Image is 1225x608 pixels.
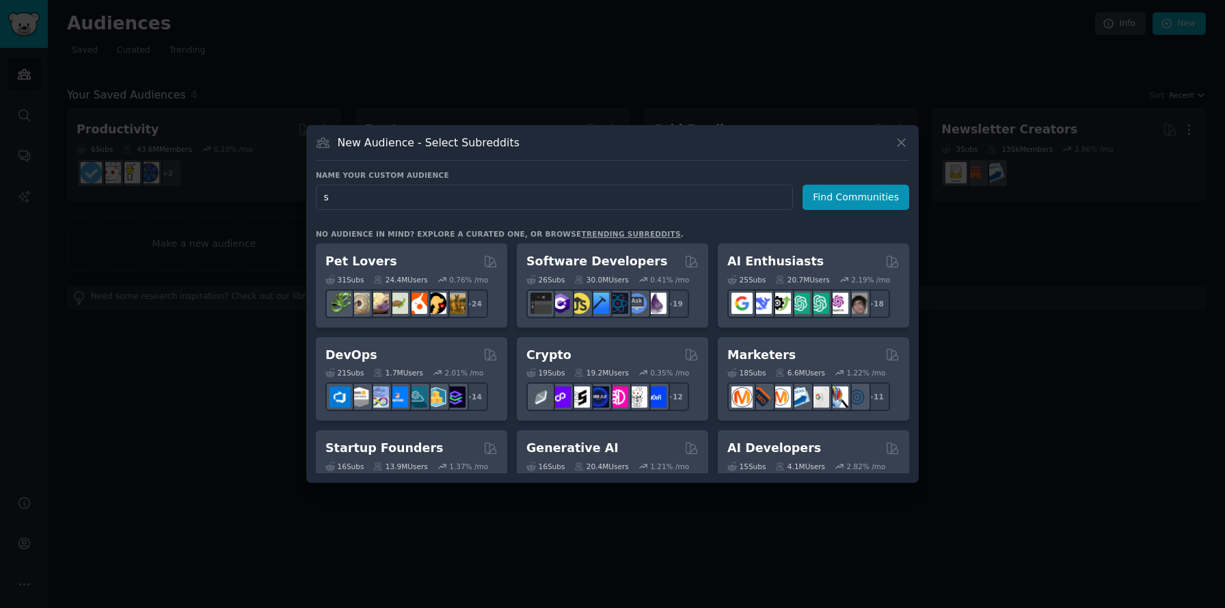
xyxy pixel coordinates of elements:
img: DeepSeek [751,293,772,314]
h2: Software Developers [526,253,667,270]
div: 31 Sub s [325,275,364,285]
div: + 18 [861,289,890,318]
div: 6.6M Users [775,368,825,378]
h2: Pet Lovers [325,253,397,270]
img: MarketingResearch [827,386,848,408]
div: 20.7M Users [775,275,829,285]
img: csharp [550,293,571,314]
img: AskComputerScience [626,293,647,314]
img: cockatiel [406,293,427,314]
div: + 11 [861,382,890,411]
div: 24.4M Users [373,275,427,285]
div: 18 Sub s [727,368,766,378]
img: turtle [387,293,408,314]
input: Pick a short name, like "Digital Marketers" or "Movie-Goers" [316,185,793,210]
div: 16 Sub s [325,462,364,471]
img: AskMarketing [770,386,791,408]
div: + 19 [660,289,689,318]
img: dogbreed [444,293,466,314]
img: defi_ [645,386,667,408]
h2: Generative AI [526,440,619,457]
div: 26 Sub s [526,275,565,285]
div: 19.2M Users [574,368,628,378]
img: 0xPolygon [550,386,571,408]
img: AWS_Certified_Experts [349,386,370,408]
img: PlatformEngineers [444,386,466,408]
div: 13.9M Users [373,462,427,471]
h2: AI Developers [727,440,821,457]
img: reactnative [607,293,628,314]
img: iOSProgramming [588,293,609,314]
img: software [530,293,552,314]
h3: Name your custom audience [316,170,909,180]
img: ethstaker [569,386,590,408]
div: + 12 [660,382,689,411]
div: 2.19 % /mo [851,275,890,285]
div: + 14 [459,382,488,411]
div: 1.22 % /mo [847,368,886,378]
div: 0.76 % /mo [449,275,488,285]
img: elixir [645,293,667,314]
img: Docker_DevOps [368,386,389,408]
div: 1.37 % /mo [449,462,488,471]
img: learnjavascript [569,293,590,314]
img: platformengineering [406,386,427,408]
img: googleads [808,386,829,408]
img: CryptoNews [626,386,647,408]
div: 0.35 % /mo [650,368,689,378]
div: No audience in mind? Explore a curated one, or browse . [316,229,684,239]
img: herpetology [329,293,351,314]
div: 0.41 % /mo [650,275,689,285]
h2: Startup Founders [325,440,443,457]
div: 16 Sub s [526,462,565,471]
div: 1.7M Users [373,368,423,378]
img: content_marketing [731,386,753,408]
div: 15 Sub s [727,462,766,471]
div: 19 Sub s [526,368,565,378]
img: OnlineMarketing [846,386,867,408]
img: bigseo [751,386,772,408]
h2: Marketers [727,347,796,364]
div: 2.01 % /mo [445,368,484,378]
div: 2.82 % /mo [847,462,886,471]
img: AItoolsCatalog [770,293,791,314]
a: trending subreddits [581,230,680,238]
img: PetAdvice [425,293,446,314]
img: GoogleGeminiAI [731,293,753,314]
img: chatgpt_prompts_ [808,293,829,314]
img: DevOpsLinks [387,386,408,408]
img: chatgpt_promptDesign [789,293,810,314]
div: 21 Sub s [325,368,364,378]
h2: Crypto [526,347,571,364]
img: Emailmarketing [789,386,810,408]
div: 30.0M Users [574,275,628,285]
img: azuredevops [329,386,351,408]
img: ballpython [349,293,370,314]
img: OpenAIDev [827,293,848,314]
h2: DevOps [325,347,377,364]
img: ethfinance [530,386,552,408]
div: 25 Sub s [727,275,766,285]
div: 20.4M Users [574,462,628,471]
img: defiblockchain [607,386,628,408]
button: Find Communities [803,185,909,210]
img: aws_cdk [425,386,446,408]
div: 1.21 % /mo [650,462,689,471]
img: web3 [588,386,609,408]
div: 4.1M Users [775,462,825,471]
h3: New Audience - Select Subreddits [338,135,520,150]
div: + 24 [459,289,488,318]
img: leopardgeckos [368,293,389,314]
h2: AI Enthusiasts [727,253,824,270]
img: ArtificalIntelligence [846,293,867,314]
